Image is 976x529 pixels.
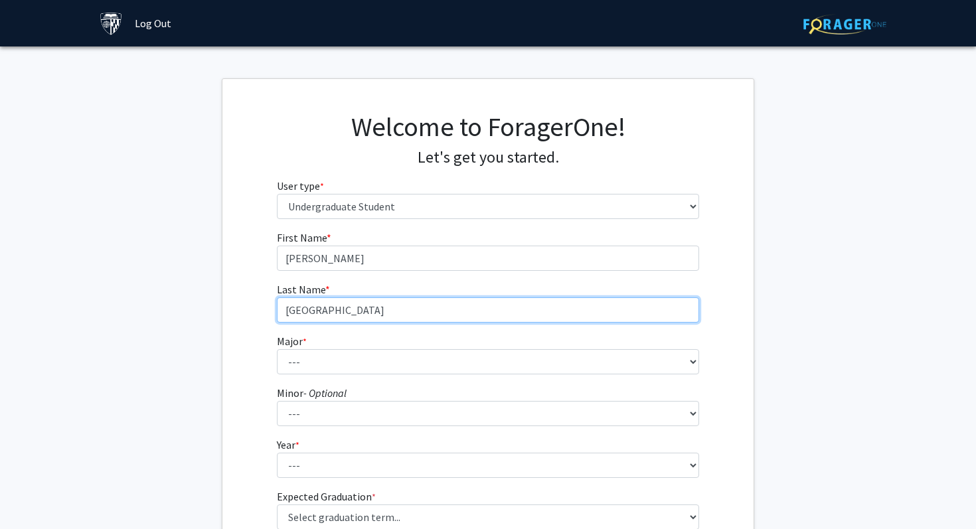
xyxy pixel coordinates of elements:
span: First Name [277,231,327,244]
label: Minor [277,385,347,401]
i: - Optional [303,386,347,400]
label: Expected Graduation [277,489,376,504]
h4: Let's get you started. [277,148,700,167]
img: ForagerOne Logo [803,14,886,35]
label: Major [277,333,307,349]
span: Last Name [277,283,325,296]
label: Year [277,437,299,453]
h1: Welcome to ForagerOne! [277,111,700,143]
img: Johns Hopkins University Logo [100,12,123,35]
iframe: Chat [10,469,56,519]
label: User type [277,178,324,194]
